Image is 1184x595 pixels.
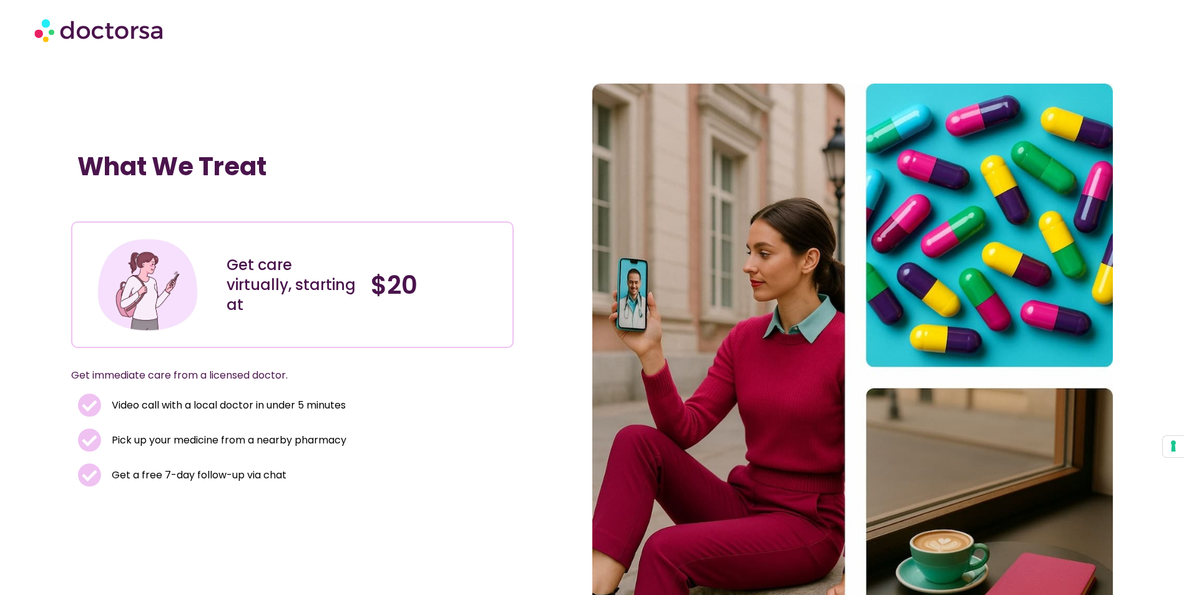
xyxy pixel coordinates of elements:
span: Video call with a local doctor in under 5 minutes [109,397,346,414]
p: Get immediate care from a licensed doctor. [71,367,484,384]
iframe: Customer reviews powered by Trustpilot [77,194,265,209]
button: Your consent preferences for tracking technologies [1163,436,1184,457]
span: Pick up your medicine from a nearby pharmacy [109,432,346,449]
h1: What We Treat [77,152,507,181]
img: Illustration depicting a young woman in a casual outfit, engaged with her smartphone. She has a p... [95,232,200,337]
div: Get care virtually, starting at [227,255,359,315]
span: Get a free 7-day follow-up via chat [109,467,286,484]
h4: $20 [371,270,503,300]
